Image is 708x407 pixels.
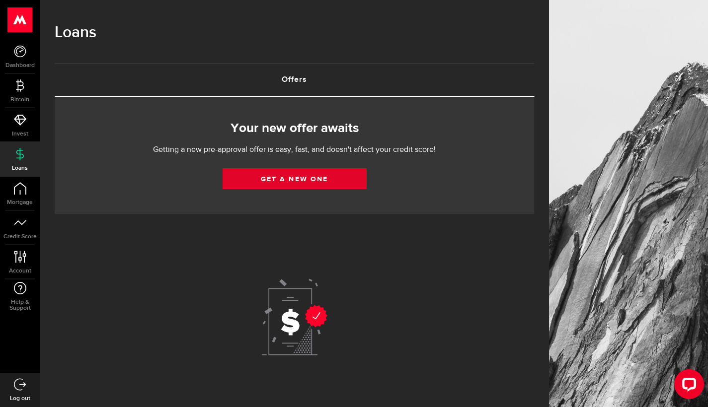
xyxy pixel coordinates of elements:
h2: Your new offer awaits [70,118,519,139]
iframe: LiveChat chat widget [666,365,708,407]
a: Get a new one [223,168,367,189]
p: Getting a new pre-approval offer is easy, fast, and doesn't affect your credit score! [123,144,466,156]
a: Offers [55,64,534,96]
h1: Loans [55,20,534,46]
ul: Tabs Navigation [55,63,534,97]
